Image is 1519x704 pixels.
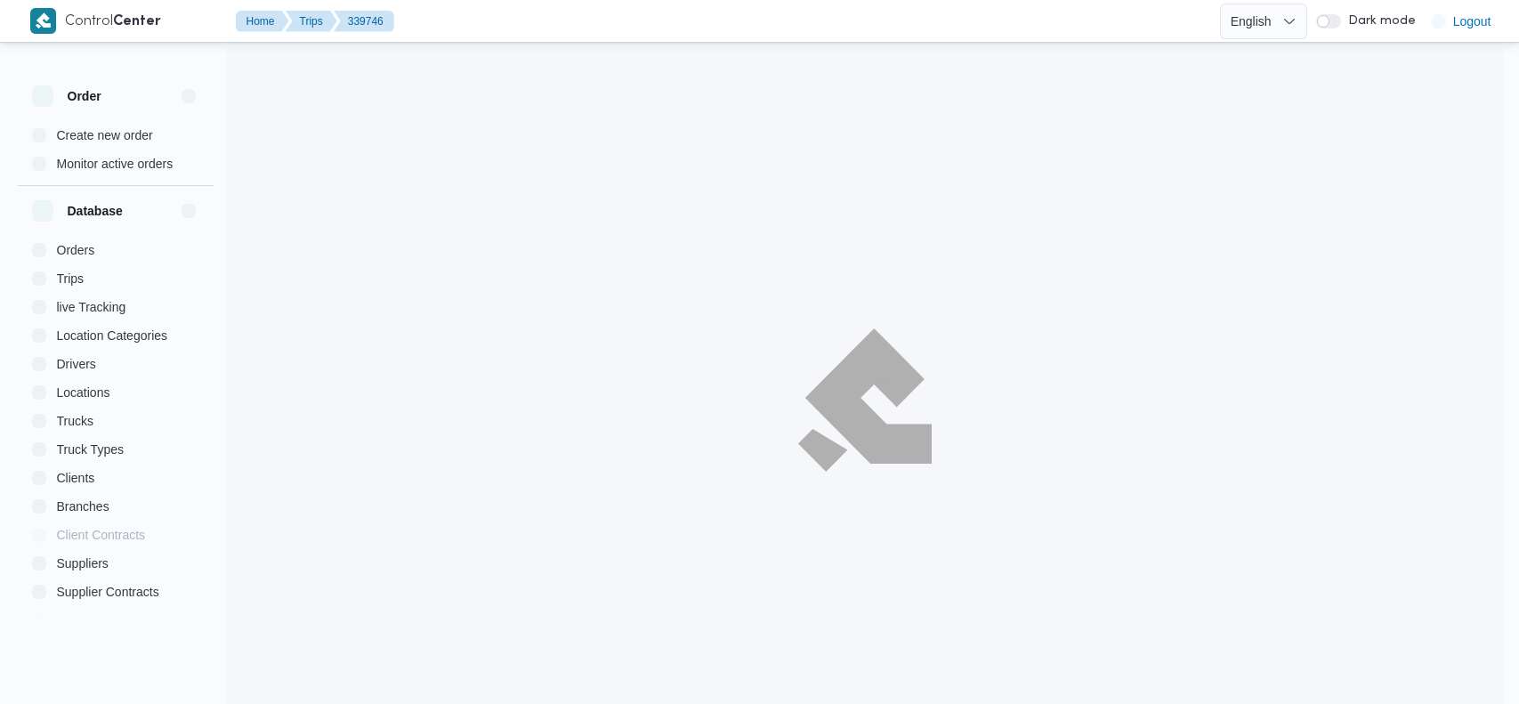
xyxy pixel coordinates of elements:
span: Logout [1453,11,1491,32]
span: live Tracking [57,296,126,318]
button: Devices [25,606,206,635]
button: Drivers [25,350,206,378]
span: Drivers [57,353,96,375]
button: Orders [25,236,206,264]
span: Monitor active orders [57,153,174,174]
span: Locations [57,382,110,403]
button: Trips [286,11,337,32]
span: Devices [57,610,101,631]
button: Supplier Contracts [25,578,206,606]
h3: Order [68,85,101,107]
span: Supplier Contracts [57,581,159,603]
button: Create new order [25,121,206,150]
span: Orders [57,239,95,261]
button: Database [32,200,199,222]
span: Truck Types [57,439,124,460]
img: ILLA Logo [807,339,921,461]
b: Center [113,15,161,28]
button: Trucks [25,407,206,435]
img: X8yXhbKr1z7QwAAAABJRU5ErkJggg== [30,8,56,34]
button: Logout [1425,4,1499,39]
button: Locations [25,378,206,407]
button: Trips [25,264,206,293]
span: Create new order [57,125,153,146]
button: Suppliers [25,549,206,578]
button: Client Contracts [25,521,206,549]
span: Client Contracts [57,524,146,546]
div: Order [18,121,214,185]
button: Location Categories [25,321,206,350]
button: Home [236,11,289,32]
button: Truck Types [25,435,206,464]
button: Clients [25,464,206,492]
span: Clients [57,467,95,489]
span: Trucks [57,410,93,432]
button: live Tracking [25,293,206,321]
h3: Database [68,200,123,222]
button: Monitor active orders [25,150,206,178]
span: Branches [57,496,109,517]
div: Database [18,236,214,621]
span: Dark mode [1341,14,1416,28]
button: Order [32,85,199,107]
span: Location Categories [57,325,168,346]
span: Trips [57,268,85,289]
button: 339746 [334,11,394,32]
span: Suppliers [57,553,109,574]
button: Branches [25,492,206,521]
